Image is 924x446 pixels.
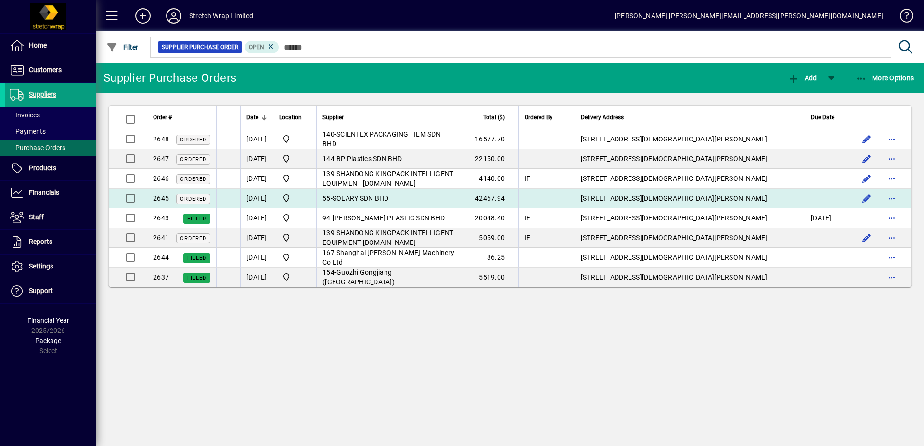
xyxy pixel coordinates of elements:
[525,234,531,242] span: IF
[162,42,238,52] span: Supplier Purchase Order
[461,149,518,169] td: 22150.00
[322,194,331,202] span: 55
[106,43,139,51] span: Filter
[5,156,96,180] a: Products
[240,248,273,268] td: [DATE]
[884,191,899,206] button: More options
[322,268,395,286] span: Guozhi Gongjiang ([GEOGRAPHIC_DATA])
[785,69,819,87] button: Add
[29,66,62,74] span: Customers
[461,228,518,248] td: 5059.00
[893,2,912,33] a: Knowledge Base
[5,34,96,58] a: Home
[5,205,96,229] a: Staff
[104,38,141,56] button: Filter
[322,112,455,123] div: Supplier
[153,155,169,163] span: 2647
[29,164,56,172] span: Products
[805,208,849,228] td: [DATE]
[189,8,254,24] div: Stretch Wrap Limited
[246,112,267,123] div: Date
[153,214,169,222] span: 2643
[461,248,518,268] td: 86.25
[525,112,569,123] div: Ordered By
[153,273,169,281] span: 2637
[249,44,264,51] span: Open
[153,175,169,182] span: 2646
[29,41,47,49] span: Home
[5,230,96,254] a: Reports
[322,229,453,246] span: SHANDONG KINGPACK INTELLIGENT EQUIPMENT [DOMAIN_NAME]
[180,196,206,202] span: Ordered
[322,155,334,163] span: 144
[316,228,461,248] td: -
[180,137,206,143] span: Ordered
[316,149,461,169] td: -
[467,112,513,123] div: Total ($)
[884,171,899,186] button: More options
[461,268,518,287] td: 5519.00
[153,234,169,242] span: 2641
[525,112,552,123] span: Ordered By
[884,269,899,285] button: More options
[316,208,461,228] td: -
[5,279,96,303] a: Support
[461,189,518,208] td: 42467.94
[103,70,236,86] div: Supplier Purchase Orders
[316,248,461,268] td: -
[187,255,206,261] span: Filled
[153,112,172,123] span: Order #
[240,208,273,228] td: [DATE]
[5,107,96,123] a: Invoices
[811,112,843,123] div: Due Date
[575,268,805,287] td: [STREET_ADDRESS][DEMOGRAPHIC_DATA][PERSON_NAME]
[575,169,805,189] td: [STREET_ADDRESS][DEMOGRAPHIC_DATA][PERSON_NAME]
[240,149,273,169] td: [DATE]
[581,112,624,123] span: Delivery Address
[279,153,310,165] span: SWL-AKL
[180,235,206,242] span: Ordered
[10,127,46,135] span: Payments
[153,194,169,202] span: 2645
[575,248,805,268] td: [STREET_ADDRESS][DEMOGRAPHIC_DATA][PERSON_NAME]
[316,189,461,208] td: -
[322,112,344,123] span: Supplier
[884,210,899,226] button: More options
[240,189,273,208] td: [DATE]
[461,169,518,189] td: 4140.00
[29,90,56,98] span: Suppliers
[29,189,59,196] span: Financials
[180,156,206,163] span: Ordered
[333,194,389,202] span: SOLARY SDN BHD
[316,169,461,189] td: -
[461,129,518,149] td: 16577.70
[322,130,334,138] span: 140
[525,175,531,182] span: IF
[483,112,505,123] span: Total ($)
[859,151,874,166] button: Edit
[884,151,899,166] button: More options
[279,232,310,243] span: SWL-AKL
[461,208,518,228] td: 20048.40
[322,249,334,256] span: 167
[322,229,334,237] span: 139
[240,228,273,248] td: [DATE]
[322,170,453,187] span: SHANDONG KINGPACK INTELLIGENT EQUIPMENT [DOMAIN_NAME]
[811,112,834,123] span: Due Date
[322,249,454,266] span: Shanghai [PERSON_NAME] Machinery Co Ltd
[153,135,169,143] span: 2648
[5,123,96,140] a: Payments
[187,275,206,281] span: Filled
[859,191,874,206] button: Edit
[279,112,302,123] span: Location
[180,176,206,182] span: Ordered
[279,112,310,123] div: Location
[240,129,273,149] td: [DATE]
[859,131,874,147] button: Edit
[853,69,917,87] button: More Options
[279,252,310,263] span: SWL-AKL
[279,271,310,283] span: SWL-AKL
[884,250,899,265] button: More options
[316,268,461,287] td: -
[884,230,899,245] button: More options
